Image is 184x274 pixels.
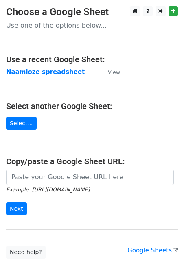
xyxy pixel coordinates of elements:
[127,247,178,254] a: Google Sheets
[6,117,37,130] a: Select...
[6,6,178,18] h3: Choose a Google Sheet
[6,21,178,30] p: Use one of the options below...
[6,202,27,215] input: Next
[6,170,174,185] input: Paste your Google Sheet URL here
[6,187,90,193] small: Example: [URL][DOMAIN_NAME]
[6,246,46,259] a: Need help?
[6,68,85,76] a: Naamloze spreadsheet
[6,54,178,64] h4: Use a recent Google Sheet:
[6,157,178,166] h4: Copy/paste a Google Sheet URL:
[108,69,120,75] small: View
[6,101,178,111] h4: Select another Google Sheet:
[100,68,120,76] a: View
